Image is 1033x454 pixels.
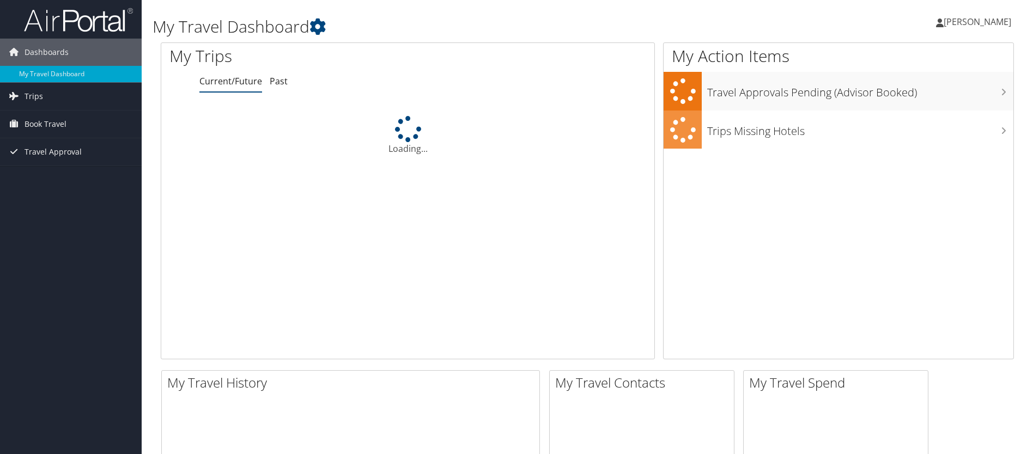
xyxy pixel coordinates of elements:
[707,118,1013,139] h3: Trips Missing Hotels
[555,373,734,392] h2: My Travel Contacts
[664,72,1013,111] a: Travel Approvals Pending (Advisor Booked)
[944,16,1011,28] span: [PERSON_NAME]
[25,39,69,66] span: Dashboards
[169,45,441,68] h1: My Trips
[664,111,1013,149] a: Trips Missing Hotels
[25,83,43,110] span: Trips
[664,45,1013,68] h1: My Action Items
[936,5,1022,38] a: [PERSON_NAME]
[153,15,732,38] h1: My Travel Dashboard
[161,116,654,155] div: Loading...
[24,7,133,33] img: airportal-logo.png
[199,75,262,87] a: Current/Future
[270,75,288,87] a: Past
[707,79,1013,100] h3: Travel Approvals Pending (Advisor Booked)
[749,373,928,392] h2: My Travel Spend
[25,138,82,165] span: Travel Approval
[25,111,66,138] span: Book Travel
[167,373,539,392] h2: My Travel History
